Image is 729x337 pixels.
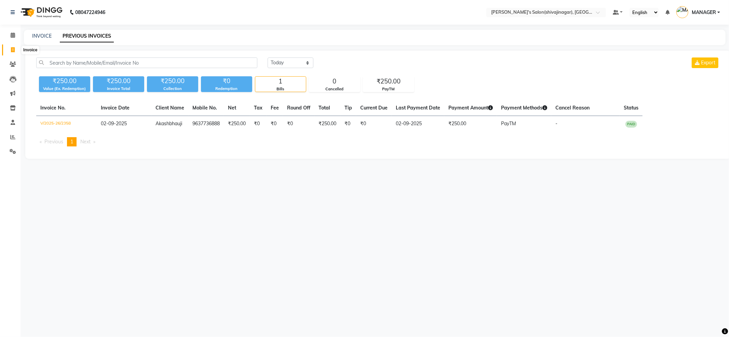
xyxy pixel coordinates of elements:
span: Fee [271,105,279,111]
img: MANAGER [676,6,688,18]
span: Invoice Date [101,105,130,111]
b: 08047224946 [75,3,105,22]
div: ₹250.00 [363,77,414,86]
span: 1 [70,139,73,145]
span: Previous [44,139,63,145]
div: Value (Ex. Redemption) [39,86,90,92]
span: Next [80,139,91,145]
span: Status [624,105,638,111]
td: ₹250.00 [444,116,497,132]
span: Current Due [360,105,388,111]
img: logo [17,3,64,22]
span: Last Payment Date [396,105,440,111]
span: 02-09-2025 [101,120,127,127]
a: PREVIOUS INVOICES [60,30,114,42]
button: Export [692,57,718,68]
div: ₹0 [201,76,252,86]
div: 0 [309,77,360,86]
span: PAID [625,121,637,128]
span: Tip [345,105,352,111]
nav: Pagination [36,137,720,146]
span: Client Name [156,105,184,111]
td: ₹250.00 [224,116,250,132]
input: Search by Name/Mobile/Email/Invoice No [36,57,257,68]
div: ₹250.00 [147,76,198,86]
span: Payment Amount [448,105,493,111]
td: ₹0 [267,116,283,132]
td: ₹0 [250,116,267,132]
span: Payment Methods [501,105,547,111]
div: Redemption [201,86,252,92]
div: ₹250.00 [39,76,90,86]
td: 02-09-2025 [392,116,444,132]
td: 9637736888 [188,116,224,132]
div: 1 [255,77,306,86]
span: Mobile No. [192,105,217,111]
td: V/2025-26/2358 [36,116,97,132]
div: Invoice [22,46,39,54]
span: Invoice No. [40,105,66,111]
td: ₹250.00 [314,116,340,132]
span: Akash [156,120,169,127]
span: Export [701,60,715,66]
div: Bills [255,86,306,92]
span: Round Off [287,105,310,111]
div: Collection [147,86,198,92]
span: PayTM [501,120,516,127]
div: PayTM [363,86,414,92]
div: Cancelled [309,86,360,92]
a: INVOICE [32,33,52,39]
div: ₹250.00 [93,76,144,86]
span: Tax [254,105,262,111]
td: ₹0 [283,116,314,132]
td: ₹0 [340,116,356,132]
span: Net [228,105,236,111]
span: Total [319,105,330,111]
span: MANAGER [692,9,716,16]
td: ₹0 [356,116,392,132]
span: bhauji [169,120,182,127]
span: Cancel Reason [555,105,590,111]
div: Invoice Total [93,86,144,92]
span: - [555,120,557,127]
